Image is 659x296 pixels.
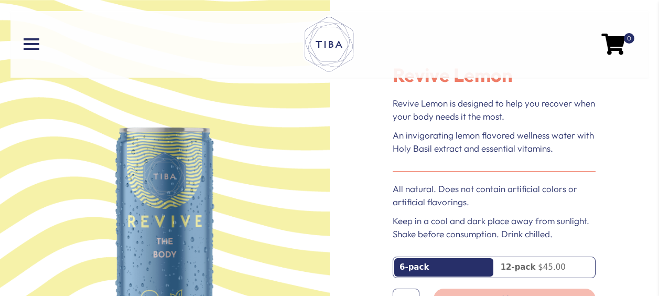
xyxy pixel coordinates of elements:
[393,129,596,155] p: An invigorating lemon flavored wellness water with Holy Basil extract and essential vitamins.
[393,182,596,209] p: All natural. Does not contain artificial colors or artificial flavorings.
[393,97,596,123] p: Revive Lemon is designed to help you recover when your body needs it the most.
[393,214,596,241] p: Keep in a cool and dark place away from sunlight. Shake before consumption. Drink chilled.
[394,258,493,277] a: 6-pack
[495,258,595,277] a: 12-pack
[601,41,625,47] a: 0
[624,33,634,44] span: 0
